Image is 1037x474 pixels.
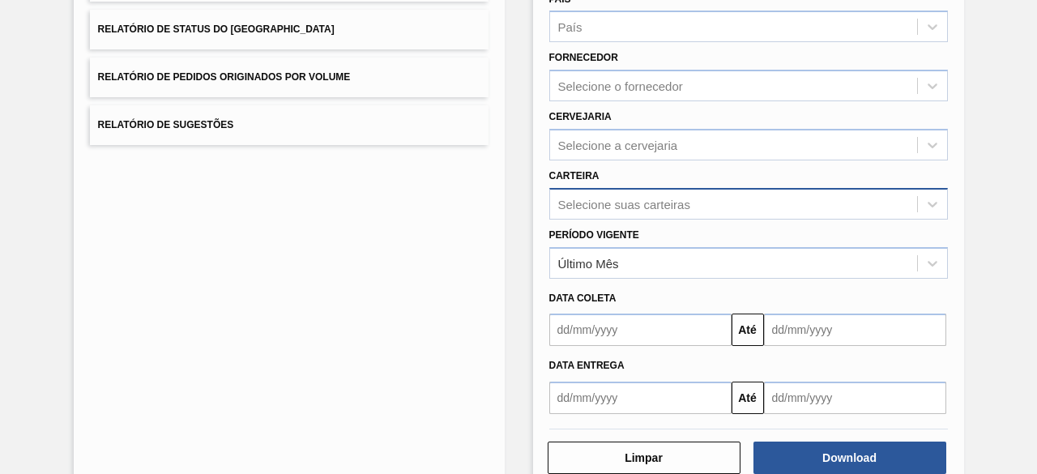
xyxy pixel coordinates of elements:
[764,314,946,346] input: dd/mm/yyyy
[732,314,764,346] button: Até
[548,442,740,474] button: Limpar
[90,10,489,49] button: Relatório de Status do [GEOGRAPHIC_DATA]
[549,111,612,122] label: Cervejaria
[549,360,625,371] span: Data entrega
[98,71,351,83] span: Relatório de Pedidos Originados por Volume
[558,256,619,270] div: Último Mês
[98,23,335,35] span: Relatório de Status do [GEOGRAPHIC_DATA]
[558,138,678,152] div: Selecione a cervejaria
[549,52,618,63] label: Fornecedor
[558,79,683,93] div: Selecione o fornecedor
[98,119,234,130] span: Relatório de Sugestões
[549,382,732,414] input: dd/mm/yyyy
[549,293,617,304] span: Data coleta
[558,197,690,211] div: Selecione suas carteiras
[764,382,946,414] input: dd/mm/yyyy
[753,442,946,474] button: Download
[549,229,639,241] label: Período Vigente
[549,314,732,346] input: dd/mm/yyyy
[90,58,489,97] button: Relatório de Pedidos Originados por Volume
[90,105,489,145] button: Relatório de Sugestões
[558,20,583,34] div: País
[549,170,600,181] label: Carteira
[732,382,764,414] button: Até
